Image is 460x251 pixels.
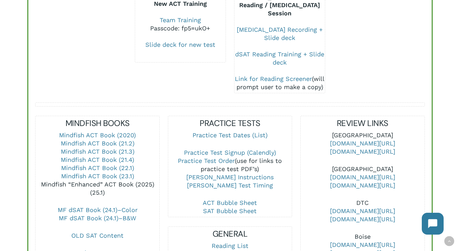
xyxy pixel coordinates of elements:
div: (will prompt user to make a copy) [234,75,325,91]
a: MF dSAT Book (24.1)–B&W [59,214,136,222]
a: Mindfish ACT Book (21.3) [61,148,134,155]
a: Practice Test Dates (List) [192,131,268,139]
a: [DOMAIN_NAME][URL] [330,148,395,155]
a: dSAT Reading Training + Slide deck [235,51,324,66]
a: Slide deck for new test [145,41,215,48]
a: Mindfish ACT Book (23.1) [61,172,134,180]
h5: MINDFISH BOOKS [35,118,159,129]
a: SAT Bubble Sheet [203,207,257,214]
a: Link for Reading Screener [235,75,312,82]
h5: PRACTICE TESTS [168,118,292,129]
a: [DOMAIN_NAME][URL] [330,215,395,223]
p: [GEOGRAPHIC_DATA] [301,165,425,199]
a: MF dSAT Book (24.1)–Color [58,206,138,213]
div: Passcode: fp5=ukO+ [135,24,226,32]
a: [DOMAIN_NAME][URL] [330,182,395,189]
a: [DOMAIN_NAME][URL] [330,140,395,147]
h5: GENERAL [168,228,292,239]
a: [DOMAIN_NAME][URL] [330,207,395,214]
p: [GEOGRAPHIC_DATA] [301,131,425,165]
a: Mindfish “Enhanced” ACT Book (2025) (25.1) [41,181,154,196]
a: Reading List [212,242,248,249]
a: Mindfish ACT Book (21.2) [61,140,134,147]
a: Mindfish ACT Book (21.4) [61,156,134,163]
a: Mindfish ACT Book (22.1) [61,164,134,171]
a: [PERSON_NAME] Instructions [186,173,274,181]
a: [PERSON_NAME] Test Timing [187,182,273,189]
h5: REVIEW LINKS [301,118,425,129]
a: [DOMAIN_NAME][URL] [330,241,395,248]
a: Team Training [160,16,201,24]
iframe: Chatbot [415,206,450,241]
a: [DOMAIN_NAME][URL] [330,173,395,181]
a: Practice Test Signup (Calendly) [184,149,276,156]
a: OLD SAT Content [71,232,124,239]
p: DTC [301,199,425,233]
a: [MEDICAL_DATA] Recording + Slide deck [237,26,323,41]
a: ACT Bubble Sheet [203,199,257,206]
a: Practice Test Order [178,157,235,164]
p: (use for links to practice test PDF’s) [168,149,292,199]
a: Mindfish ACT Book (2020) [59,131,136,139]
